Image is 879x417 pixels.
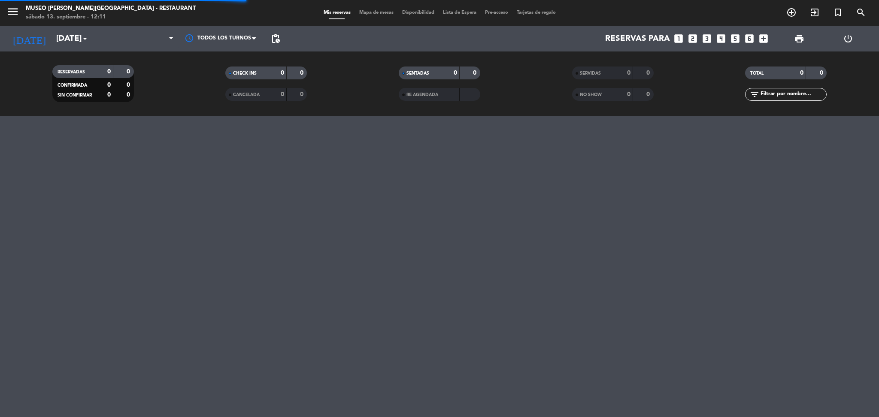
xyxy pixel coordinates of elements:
i: looks_two [687,33,698,44]
strong: 0 [820,70,825,76]
strong: 0 [800,70,803,76]
i: arrow_drop_down [80,33,90,44]
strong: 0 [281,70,284,76]
span: Tarjetas de regalo [512,10,560,15]
i: looks_3 [701,33,712,44]
span: Lista de Espera [439,10,481,15]
strong: 0 [646,91,652,97]
strong: 0 [627,91,630,97]
span: Mapa de mesas [355,10,398,15]
button: menu [6,5,19,21]
span: CONFIRMADA [58,83,87,88]
strong: 0 [454,70,457,76]
i: turned_in_not [833,7,843,18]
i: filter_list [749,89,760,100]
input: Filtrar por nombre... [760,90,826,99]
span: Reservas para [605,34,670,43]
i: add_circle_outline [786,7,797,18]
div: LOG OUT [824,26,873,51]
strong: 0 [107,69,111,75]
i: menu [6,5,19,18]
i: exit_to_app [809,7,820,18]
i: looks_6 [744,33,755,44]
strong: 0 [646,70,652,76]
span: Disponibilidad [398,10,439,15]
span: NO SHOW [580,93,602,97]
strong: 0 [107,92,111,98]
span: CHECK INS [233,71,257,76]
strong: 0 [127,69,132,75]
div: Museo [PERSON_NAME][GEOGRAPHIC_DATA] - Restaurant [26,4,196,13]
i: looks_one [673,33,684,44]
strong: 0 [300,70,305,76]
strong: 0 [300,91,305,97]
strong: 0 [127,82,132,88]
div: sábado 13. septiembre - 12:11 [26,13,196,21]
strong: 0 [127,92,132,98]
strong: 0 [281,91,284,97]
i: [DATE] [6,29,52,48]
span: TOTAL [750,71,764,76]
span: Mis reservas [319,10,355,15]
strong: 0 [107,82,111,88]
span: SERVIDAS [580,71,601,76]
span: SIN CONFIRMAR [58,93,92,97]
span: RE AGENDADA [406,93,438,97]
span: Pre-acceso [481,10,512,15]
span: print [794,33,804,44]
strong: 0 [627,70,630,76]
i: search [856,7,866,18]
span: RESERVADAS [58,70,85,74]
span: CANCELADA [233,93,260,97]
i: power_settings_new [843,33,853,44]
span: SENTADAS [406,71,429,76]
i: add_box [758,33,769,44]
i: looks_5 [730,33,741,44]
strong: 0 [473,70,478,76]
i: looks_4 [715,33,727,44]
span: pending_actions [270,33,281,44]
